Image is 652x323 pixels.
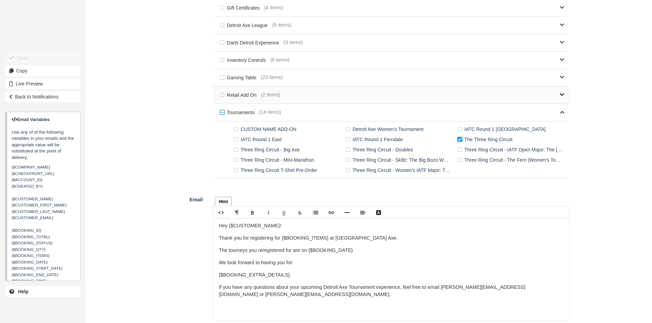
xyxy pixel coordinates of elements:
[456,146,567,152] span: Three Ring Circuit - IATF Open Major: The Ben Potter Memorial Classic
[232,134,286,145] label: IATC Round 1 East
[260,207,276,218] a: Italic
[218,55,270,65] label: Inventory Controls
[12,117,50,122] strong: Email Variables
[12,117,76,161] p: Use any of of the following variables in your emails and the appropriate value will be substitute...
[5,91,80,102] a: Back to Notifications
[456,155,567,165] label: Three Ring Circuit - The Fern (Women's Tourney and Doubles)
[232,157,319,162] span: Three Ring Circuit - Mini-Marathon
[219,271,564,279] p: {$BOOKING_EXTRA_DETAILS}
[264,4,283,11] span: (4 items)
[344,146,418,152] span: Three Ring Circuit - Doubles
[456,124,550,134] label: IATC Round 1 [GEOGRAPHIC_DATA]
[232,126,301,131] span: CUSTOM NAME ADD-ON
[344,126,428,131] span: Detroit Axe Women's Tournament
[339,207,355,218] a: Line
[218,3,264,13] label: Gift Certificates
[261,91,280,98] span: (2 items)
[371,207,386,218] a: Text Color
[86,194,208,203] label: Email
[456,157,567,162] span: Three Ring Circuit - The Fern (Women's Tourney and Doubles)
[218,107,259,118] label: Tournaments
[219,247,564,254] p: The tourneys you reregistered for are on {$BOOKING_DATE}
[344,145,418,155] label: Three Ring Circuit - Doubles
[344,167,456,172] span: Three Ring Circuit - Women's IATF Major: The Fern
[12,197,67,220] span: {$CUSTOMER_NAME} {$CUSTOMER_FIRST_NAME} {$CUSTOMER_LAST_NAME} {$CUSTOMER_EMAIL}
[218,90,261,100] label: Retail Add On
[344,134,407,145] label: IATC Round 1 Ferndale
[232,145,304,155] label: Three Ring Circuit - Big Axe
[456,126,550,131] span: IATC Round 1 Corktown
[232,155,319,165] label: Three Ring Circuit - Mini-Marathon
[232,136,286,142] span: IATC Round 1 East
[456,134,517,145] label: The Three Ring Circuit
[218,72,261,83] label: Gaming Table
[276,207,292,218] a: Underline
[308,207,323,218] a: Lists
[232,146,304,152] span: Three Ring Circuit - Big Axe
[344,157,456,162] span: Three Ring Circuit - Skillz: The Big Bozo Wheel of Skillz Extravaganza
[344,124,428,134] label: Detroit Axe Women's Tournament
[323,207,339,218] a: Link
[261,74,283,81] span: (23 items)
[456,145,567,155] label: Three Ring Circuit - IATF Open Major: The [PERSON_NAME] Memorial Classic
[219,284,564,298] p: If you have any questions about your upcoming Detroit Axe Tournament experience, feel free to ema...
[215,197,232,206] a: Html
[229,207,245,218] a: Format
[213,207,229,218] a: HTML
[292,207,308,218] a: Strikethrough
[232,165,322,175] label: Three Ring Circuit T-Shirt Pre-Order
[219,234,564,242] p: Thank you for registering for {$BOOKING_ITEMS} at [GEOGRAPHIC_DATA] Axe.
[219,259,564,267] p: We look forward to having you for:
[232,167,322,172] span: Three Ring Circuit T-Shirt Pre-Order
[355,207,371,218] a: Align
[18,289,28,294] b: Help
[5,52,80,63] button: Save
[284,39,303,46] span: (3 items)
[219,222,564,230] p: Hey {$CUSTOMER_NAME}!
[232,124,301,134] label: CUSTOM NAME ADD-ON
[5,78,80,89] button: Live Preview
[344,136,407,142] span: IATC Round 1 Ferndale
[245,207,260,218] a: Bold
[344,155,456,165] label: Three Ring Circuit - Skillz: The Big Bozo Wheel of Skillz Extravaganza
[218,20,272,30] label: Detroit Axe League
[270,56,290,64] span: (6 items)
[259,109,281,116] span: (14 items)
[218,38,283,48] label: Darts Detroit Experience
[5,65,80,76] a: Copy
[456,136,517,142] span: The Three Ring Circuit
[5,286,80,297] a: Help
[344,165,456,175] label: Three Ring Circuit - Women's IATF Major: The Fern
[272,22,291,29] span: (9 items)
